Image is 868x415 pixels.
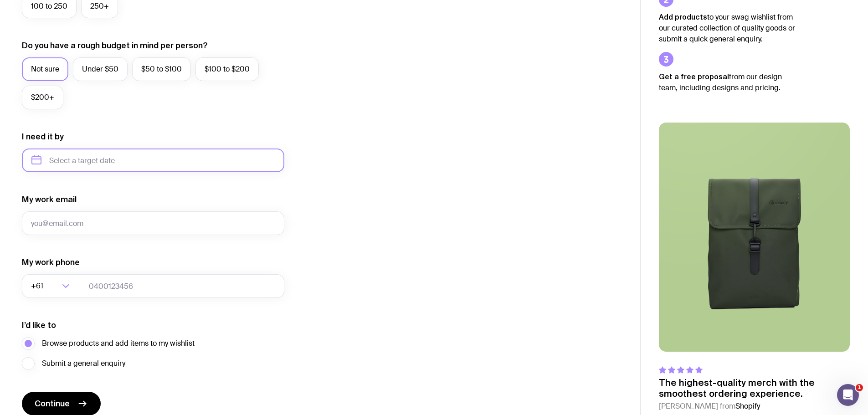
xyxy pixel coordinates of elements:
div: Search for option [22,274,80,298]
label: My work phone [22,257,80,268]
label: Under $50 [73,57,128,81]
label: $50 to $100 [132,57,191,81]
p: The highest-quality merch with the smoothest ordering experience. [659,377,850,399]
strong: Add products [659,13,707,21]
span: Browse products and add items to my wishlist [42,338,195,349]
input: Search for option [45,274,59,298]
p: from our design team, including designs and pricing. [659,71,796,93]
label: I need it by [22,131,64,142]
cite: [PERSON_NAME] from [659,401,850,412]
label: Not sure [22,57,68,81]
label: Do you have a rough budget in mind per person? [22,40,208,51]
input: you@email.com [22,211,284,235]
span: Continue [35,398,70,409]
p: to your swag wishlist from our curated collection of quality goods or submit a quick general enqu... [659,11,796,45]
input: Select a target date [22,149,284,172]
label: I’d like to [22,320,56,331]
span: +61 [31,274,45,298]
label: $200+ [22,86,63,109]
span: 1 [856,384,863,391]
iframe: Intercom live chat [837,384,859,406]
span: Submit a general enquiry [42,358,125,369]
input: 0400123456 [80,274,284,298]
span: Shopify [735,401,760,411]
label: $100 to $200 [195,57,259,81]
strong: Get a free proposal [659,72,729,81]
label: My work email [22,194,77,205]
